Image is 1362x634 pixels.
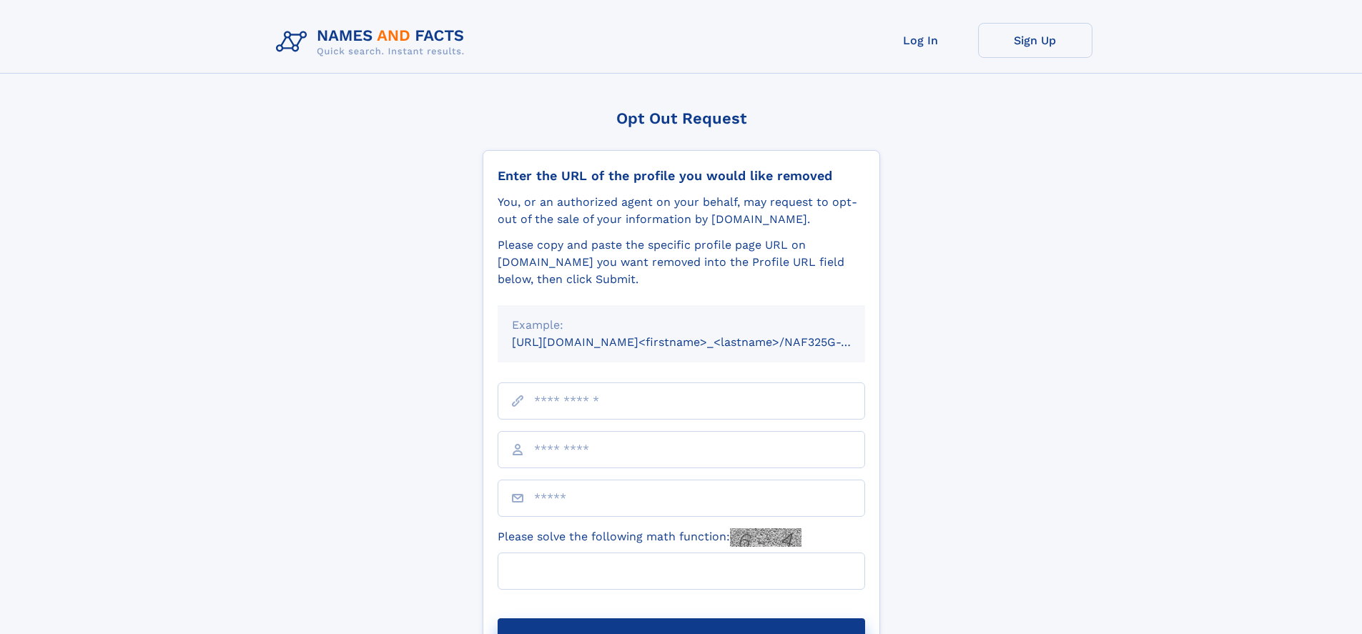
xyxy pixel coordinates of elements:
[483,109,880,127] div: Opt Out Request
[512,317,851,334] div: Example:
[270,23,476,61] img: Logo Names and Facts
[978,23,1092,58] a: Sign Up
[498,528,801,547] label: Please solve the following math function:
[498,194,865,228] div: You, or an authorized agent on your behalf, may request to opt-out of the sale of your informatio...
[498,168,865,184] div: Enter the URL of the profile you would like removed
[512,335,892,349] small: [URL][DOMAIN_NAME]<firstname>_<lastname>/NAF325G-xxxxxxxx
[498,237,865,288] div: Please copy and paste the specific profile page URL on [DOMAIN_NAME] you want removed into the Pr...
[864,23,978,58] a: Log In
